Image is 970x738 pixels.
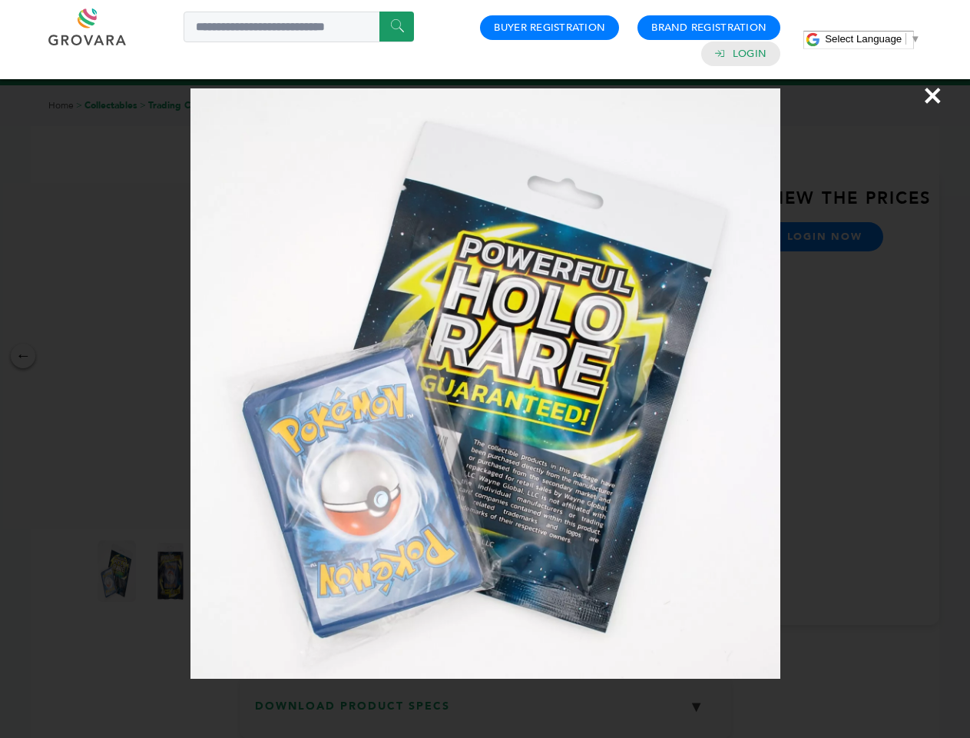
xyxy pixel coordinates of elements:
[922,74,943,117] span: ×
[825,33,902,45] span: Select Language
[190,88,780,679] img: Image Preview
[733,47,766,61] a: Login
[184,12,414,42] input: Search a product or brand...
[494,21,605,35] a: Buyer Registration
[651,21,766,35] a: Brand Registration
[825,33,920,45] a: Select Language​
[910,33,920,45] span: ▼
[905,33,906,45] span: ​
